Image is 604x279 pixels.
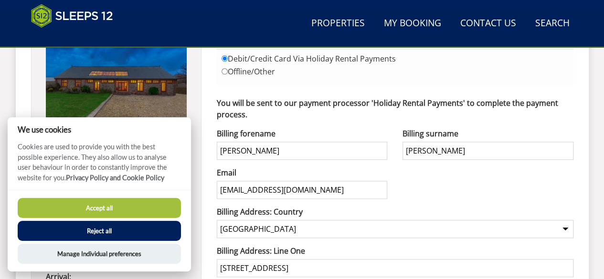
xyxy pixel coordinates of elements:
a: My Booking [380,13,445,34]
a: Properties [307,13,369,34]
iframe: Customer reviews powered by Trustpilot [26,33,127,41]
input: Surname [403,142,573,160]
input: Forename [217,142,387,160]
input: Offline/Other [222,68,228,74]
label: Offline/Other [222,67,569,76]
input: e.g. Two Many House [217,259,573,277]
input: Debit/Credit Card Via Holiday Rental Payments [222,55,228,62]
img: Sleeps 12 [31,4,113,28]
a: Contact Us [456,13,520,34]
label: Billing Address: Line One [217,245,573,257]
button: Reject all [18,221,181,241]
a: Search [531,13,573,34]
a: Privacy Policy and Cookie Policy [66,174,164,182]
strong: You will be sent to our payment processor 'Holiday Rental Payments' to complete the payment process. [217,98,558,120]
label: Billing Address: Country [217,206,573,217]
label: Billing forename [217,128,387,139]
p: Cookies are used to provide you with the best possible experience. They also allow us to analyse ... [8,142,191,190]
label: Billing surname [403,128,573,139]
button: Accept all [18,198,181,218]
label: Debit/Credit Card Via Holiday Rental Payments [222,54,569,63]
h2: We use cookies [8,125,191,134]
button: Manage Individual preferences [18,244,181,264]
label: Email [217,167,387,178]
img: An image of 'Dustings' [46,43,187,134]
a: Dustings [46,43,187,155]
